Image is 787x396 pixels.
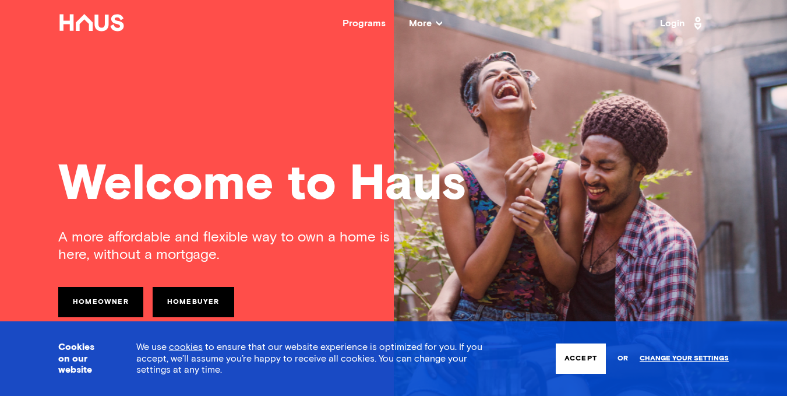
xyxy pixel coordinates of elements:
h3: Cookies on our website [58,342,107,376]
a: Programs [343,19,386,28]
span: or [617,349,628,369]
div: A more affordable and flexible way to own a home is here, without a mortgage. [58,229,394,264]
span: More [409,19,442,28]
a: Homeowner [58,287,143,317]
div: Welcome to Haus [58,160,729,210]
a: cookies [169,342,203,352]
span: We use to ensure that our website experience is optimized for you. If you accept, we’ll assume yo... [136,342,482,374]
button: Accept [556,344,606,374]
a: Change your settings [640,355,729,363]
a: Homebuyer [153,287,234,317]
a: Login [660,14,705,33]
